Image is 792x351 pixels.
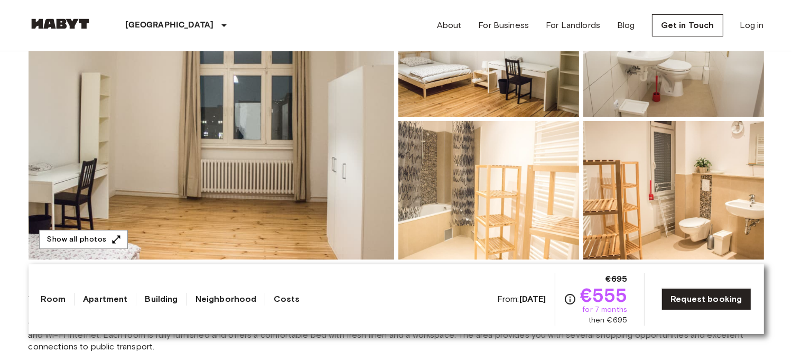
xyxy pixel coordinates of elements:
[478,19,529,32] a: For Business
[145,293,178,306] a: Building
[583,121,764,260] img: Picture of unit DE-01-090-03M
[519,294,546,304] b: [DATE]
[581,285,628,304] span: €555
[661,288,751,310] a: Request booking
[497,293,546,305] span: From:
[41,293,66,306] a: Room
[437,19,462,32] a: About
[546,19,600,32] a: For Landlords
[126,19,214,32] p: [GEOGRAPHIC_DATA]
[606,273,628,285] span: €695
[589,315,627,326] span: then €695
[274,293,300,306] a: Costs
[564,293,576,306] svg: Check cost overview for full price breakdown. Please note that discounts apply to new joiners onl...
[398,121,579,260] img: Picture of unit DE-01-090-03M
[39,230,128,250] button: Show all photos
[29,19,92,29] img: Habyt
[740,19,764,32] a: Log in
[195,293,257,306] a: Neighborhood
[83,293,127,306] a: Apartment
[617,19,635,32] a: Blog
[582,304,627,315] span: for 7 months
[652,14,723,36] a: Get in Touch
